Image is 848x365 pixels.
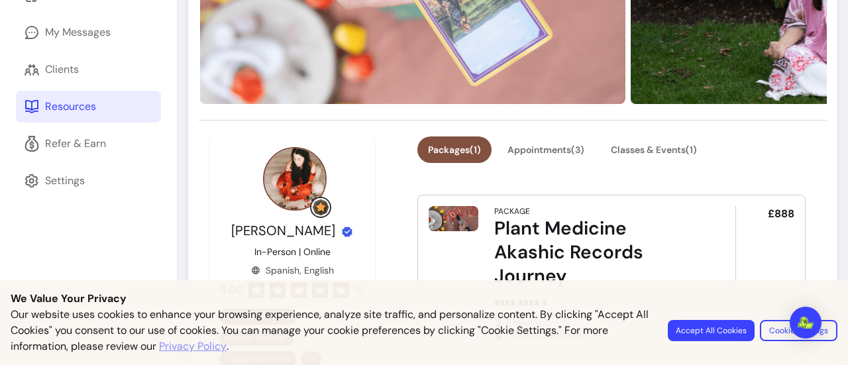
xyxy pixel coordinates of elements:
[263,147,327,211] img: Provider image
[16,91,161,123] a: Resources
[159,339,227,354] a: Privacy Policy
[45,173,85,189] div: Settings
[45,62,79,78] div: Clients
[16,128,161,160] a: Refer & Earn
[254,245,331,258] p: In-Person | Online
[231,222,335,239] span: [PERSON_NAME]
[251,264,334,277] div: Spanish, English
[16,17,161,48] a: My Messages
[494,206,530,217] div: Package
[600,136,708,163] button: Classes & Events(1)
[429,206,478,231] img: Plant Medicine Akashic Records Journey
[494,217,698,288] div: Plant Medicine Akashic Records Journey
[11,291,837,307] p: We Value Your Privacy
[668,320,755,341] button: Accept All Cookies
[313,199,329,215] img: Grow
[45,99,96,115] div: Resources
[45,136,106,152] div: Refer & Earn
[790,307,821,339] div: Open Intercom Messenger
[45,25,111,40] div: My Messages
[735,206,794,360] div: £888
[16,165,161,197] a: Settings
[497,136,595,163] button: Appointments(3)
[16,54,161,85] a: Clients
[760,320,837,341] button: Cookie Settings
[11,307,652,354] p: Our website uses cookies to enhance your browsing experience, analyze site traffic, and personali...
[417,136,492,163] button: Packages(1)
